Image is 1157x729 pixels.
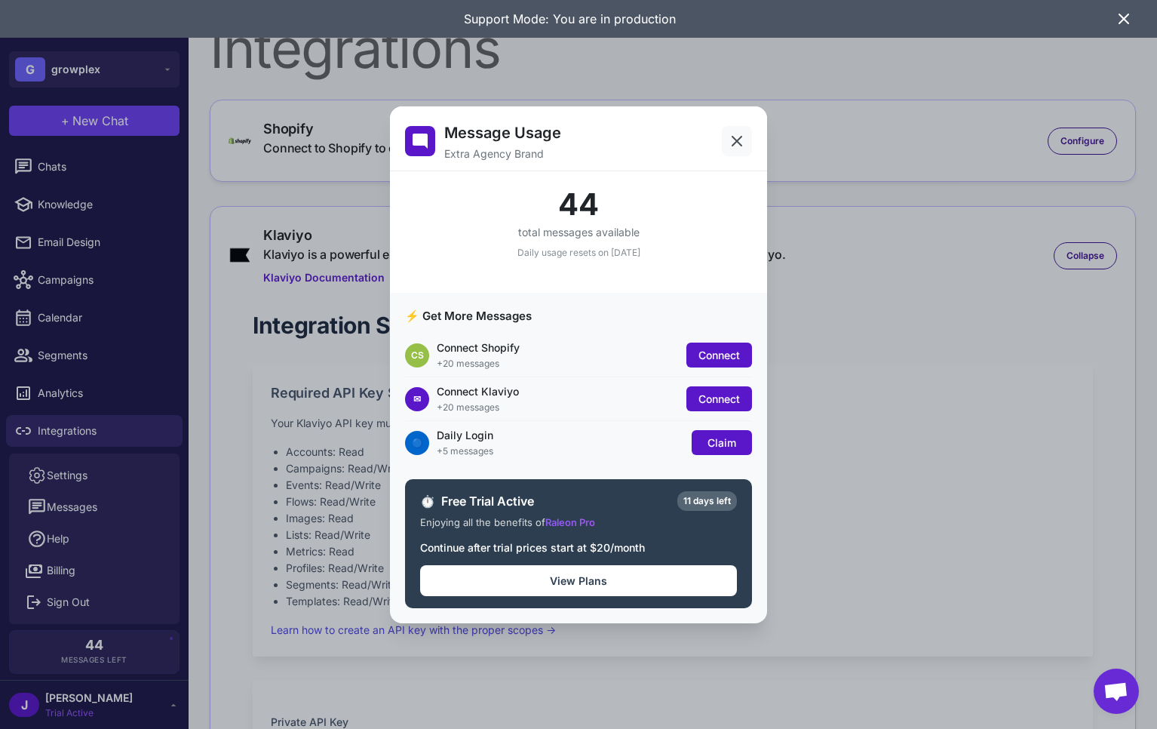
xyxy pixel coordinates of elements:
[686,343,752,368] button: Connect
[698,392,740,405] span: Connect
[1094,669,1139,714] div: Open chat
[437,427,684,443] div: Daily Login
[437,444,684,458] div: +5 messages
[420,541,645,554] span: Continue after trial prices start at $20/month
[437,401,679,414] div: +20 messages
[444,121,561,144] h2: Message Usage
[692,430,752,455] button: Claim
[405,189,752,220] div: 44
[441,492,671,510] span: Free Trial Active
[545,516,595,528] span: Raleon Pro
[444,146,561,161] p: Extra Agency Brand
[405,343,429,368] div: CS
[698,349,740,361] span: Connect
[420,515,737,531] div: Enjoying all the benefits of
[686,386,752,411] button: Connect
[437,340,679,355] div: Connect Shopify
[437,383,679,399] div: Connect Klaviyo
[405,431,429,455] div: 🔵
[437,357,679,371] div: +20 messages
[677,491,737,511] div: 11 days left
[405,387,429,411] div: ✉
[420,492,435,510] span: ⏱️
[405,308,752,325] h3: ⚡ Get More Messages
[517,247,640,258] span: Daily usage resets on [DATE]
[420,565,737,596] button: View Plans
[707,436,736,449] span: Claim
[518,226,640,238] span: total messages available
